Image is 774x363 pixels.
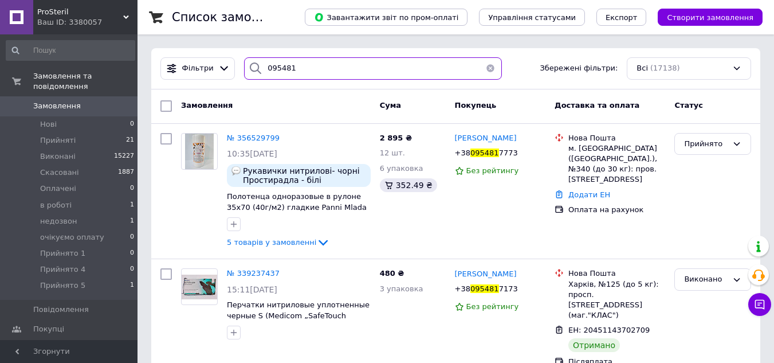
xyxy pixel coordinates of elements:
[244,57,501,80] input: Пошук за номером замовлення, ПІБ покупця, номером телефону, Email, номером накладної
[40,232,104,243] span: очікуємо оплату
[568,205,665,215] div: Оплата на рахунок
[40,248,85,259] span: Прийнято 1
[637,63,648,74] span: Всі
[596,9,647,26] button: Експорт
[568,326,650,334] span: ЕН: 20451143702709
[488,13,576,22] span: Управління статусами
[33,101,81,111] span: Замовлення
[568,268,665,279] div: Нова Пошта
[455,101,497,110] span: Покупець
[114,151,134,162] span: 15227
[568,338,620,352] div: Отримано
[314,12,458,22] span: Завантажити звіт по пром-оплаті
[646,13,763,21] a: Створити замовлення
[130,264,134,275] span: 0
[231,166,241,175] img: :speech_balloon:
[479,57,502,80] button: Очистить
[185,134,214,169] img: Фото товару
[455,134,517,142] span: [PERSON_NAME]
[455,269,517,280] a: [PERSON_NAME]
[227,149,277,158] span: 10:35[DATE]
[40,119,57,130] span: Нові
[40,151,76,162] span: Виконані
[499,149,518,157] span: 7773
[455,149,518,157] span: +380954817773
[227,134,280,142] a: № 356529799
[455,270,517,278] span: [PERSON_NAME]
[650,64,680,72] span: (17138)
[182,63,214,74] span: Фільтри
[568,279,665,321] div: Харків, №125 (до 5 кг): просп. [STREET_ADDRESS] (маг."КЛАС")
[684,274,728,286] div: Виконано
[748,293,771,316] button: Чат з покупцем
[40,184,76,194] span: Оплачені
[172,10,288,24] h1: Список замовлень
[455,133,517,144] a: [PERSON_NAME]
[380,269,404,278] span: 480 ₴
[227,238,316,247] span: 5 товарів у замовленні
[568,133,665,143] div: Нова Пошта
[466,166,519,175] span: Без рейтингу
[130,119,134,130] span: 0
[130,216,134,227] span: 1
[380,164,423,173] span: 6 упаковка
[470,149,499,157] span: 095481
[455,149,470,157] span: +38
[455,284,470,293] span: +38
[470,284,499,293] span: 095481
[227,238,330,247] a: 5 товарів у замовленні
[380,178,437,192] div: 352.49 ₴
[667,13,753,22] span: Створити замовлення
[305,9,467,26] button: Завантажити звіт по пром-оплаті
[243,166,366,185] span: Рукавички нитрилові- чорні Простирадла - білі Безворсові серветки : 2 упаковки - рожеві 2 упаковк...
[130,248,134,259] span: 0
[130,232,134,243] span: 0
[499,284,518,293] span: 7173
[380,149,405,157] span: 12 шт.
[40,167,79,178] span: Скасовані
[674,101,703,110] span: Статус
[568,143,665,185] div: м. [GEOGRAPHIC_DATA] ([GEOGRAPHIC_DATA].), №340 (до 30 кг): пров. [STREET_ADDRESS]
[540,63,618,74] span: Збережені фільтри:
[658,9,763,26] button: Створити замовлення
[380,101,401,110] span: Cума
[126,135,134,146] span: 21
[40,280,85,291] span: Прийнято 5
[227,285,277,294] span: 15:11[DATE]
[40,264,85,275] span: Прийнято 4
[555,101,639,110] span: Доставка та оплата
[130,280,134,291] span: 1
[181,268,218,305] a: Фото товару
[181,101,233,110] span: Замовлення
[227,269,280,278] a: № 339237437
[606,13,638,22] span: Експорт
[37,17,137,28] div: Ваш ID: 3380057
[40,135,76,146] span: Прийняті
[466,302,519,311] span: Без рейтингу
[568,190,610,199] a: Додати ЕН
[6,40,135,61] input: Пошук
[33,324,64,334] span: Покупці
[33,305,89,315] span: Повідомлення
[182,275,217,300] img: Фото товару
[181,133,218,170] a: Фото товару
[227,192,367,222] a: Полотенца одноразовые в рулоне 35х70 (40г/м2) гладкие Panni Mlada 100шт.
[130,200,134,210] span: 1
[455,284,518,293] span: +380954817173
[479,9,585,26] button: Управління статусами
[227,300,370,330] a: Перчатки нитриловые уплотненные черные S (Medicom „SafeTouch Advanced Black”)
[118,167,134,178] span: 1887
[40,216,77,227] span: недозвон
[40,200,72,210] span: в роботі
[684,138,728,150] div: Прийнято
[380,134,412,142] span: 2 895 ₴
[33,71,137,92] span: Замовлення та повідомлення
[380,284,423,293] span: 3 упаковка
[37,7,123,17] span: ProSteril
[130,184,134,194] span: 0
